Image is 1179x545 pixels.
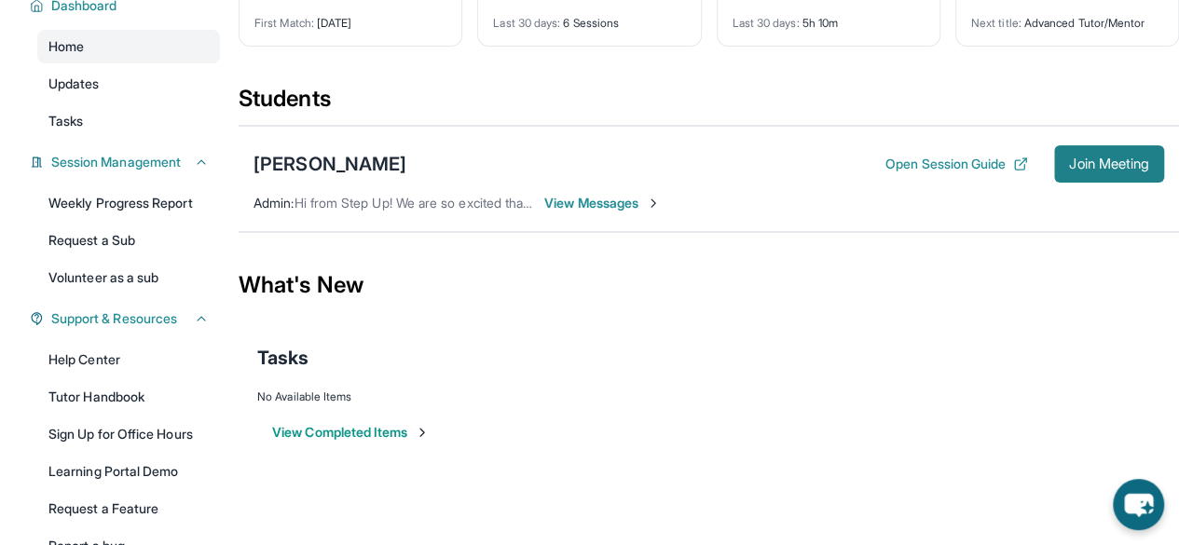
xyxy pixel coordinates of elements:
[257,389,1160,404] div: No Available Items
[885,155,1028,173] button: Open Session Guide
[493,5,685,31] div: 6 Sessions
[1069,158,1149,170] span: Join Meeting
[544,194,661,212] span: View Messages
[493,16,560,30] span: Last 30 days :
[254,16,314,30] span: First Match :
[1113,479,1164,530] button: chat-button
[48,37,84,56] span: Home
[37,417,220,451] a: Sign Up for Office Hours
[971,5,1163,31] div: Advanced Tutor/Mentor
[44,309,209,328] button: Support & Resources
[733,5,925,31] div: 5h 10m
[272,423,430,442] button: View Completed Items
[239,84,1179,125] div: Students
[1054,145,1164,183] button: Join Meeting
[257,345,308,371] span: Tasks
[44,153,209,171] button: Session Management
[254,195,294,211] span: Admin :
[37,455,220,488] a: Learning Portal Demo
[51,153,181,171] span: Session Management
[254,5,446,31] div: [DATE]
[37,380,220,414] a: Tutor Handbook
[239,244,1179,326] div: What's New
[48,112,83,130] span: Tasks
[37,67,220,101] a: Updates
[254,151,406,177] div: [PERSON_NAME]
[646,196,661,211] img: Chevron-Right
[37,30,220,63] a: Home
[37,224,220,257] a: Request a Sub
[37,492,220,525] a: Request a Feature
[48,75,100,93] span: Updates
[37,186,220,220] a: Weekly Progress Report
[37,343,220,376] a: Help Center
[971,16,1021,30] span: Next title :
[733,16,800,30] span: Last 30 days :
[37,261,220,294] a: Volunteer as a sub
[51,309,177,328] span: Support & Resources
[37,104,220,138] a: Tasks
